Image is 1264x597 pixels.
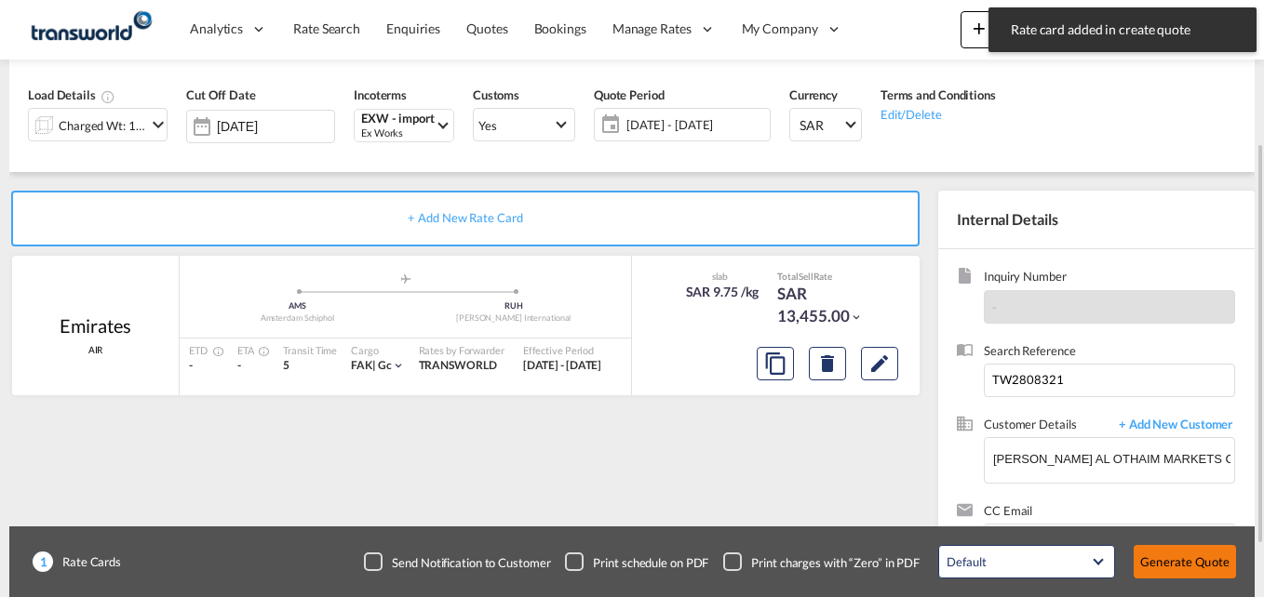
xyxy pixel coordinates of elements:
div: Effective Period [523,343,602,357]
span: - [992,299,997,314]
md-icon: icon-calendar [595,113,617,136]
span: [DATE] - [DATE] [626,116,765,133]
span: CC Email [984,502,1235,524]
input: Enter Customer Details [993,438,1234,480]
span: Rate Search [293,20,360,36]
span: New [968,20,1038,35]
div: Edit/Delete [881,104,996,123]
div: Ex Works [361,126,435,139]
span: FAK [351,358,378,372]
md-icon: Estimated Time Of Arrival [253,346,264,357]
span: - [189,358,193,372]
div: EXW - import [361,112,435,126]
span: SAR [800,116,842,135]
button: Generate Quote [1134,545,1236,578]
div: Emirates [60,312,130,338]
span: Load Details [28,87,115,102]
div: slab [681,270,760,283]
span: Bookings [534,20,586,36]
div: Rates by Forwarder [419,343,504,357]
md-icon: assets/icons/custom/roll-o-plane.svg [395,274,417,284]
span: Cut Off Date [186,87,256,102]
div: RUH [406,300,623,312]
div: AMS [189,300,406,312]
md-icon: icon-plus 400-fg [968,17,990,39]
span: My Company [742,20,818,38]
md-icon: assets/icons/custom/copyQuote.svg [764,352,787,375]
input: Enter search reference [984,364,1235,397]
md-icon: Chargeable Weight [101,89,115,104]
div: TRANSWORLD [419,358,504,374]
div: Yes [478,118,497,133]
md-icon: icon-chevron-down [850,311,863,324]
span: Search Reference [984,342,1235,364]
input: Select [217,119,334,134]
div: Transit Time [283,343,337,357]
span: Inquiry Number [984,268,1235,289]
span: Quotes [466,20,507,36]
span: Rate card added in create quote [1005,20,1240,39]
div: gc [351,358,391,374]
md-select: Select Currency: ﷼ SARSaudi Arabia Riyal [789,108,862,141]
span: AIR [88,343,103,356]
div: Send Notification to Customer [392,554,550,571]
span: Manage Rates [612,20,692,38]
div: SAR 13,455.00 [777,283,870,327]
div: Print charges with “Zero” in PDF [751,554,920,571]
span: Enquiries [386,20,440,36]
span: Quote Period [594,87,665,102]
button: Edit [861,347,898,380]
md-icon: icon-chevron-down [392,359,405,372]
md-chips-wrap: Chips container. Enter the text area, then type text, and press enter to add a chip. [992,524,1234,565]
span: 1 [33,551,53,572]
button: Delete [809,347,846,380]
div: 5 [283,358,337,374]
span: Incoterms [354,87,407,102]
div: Print schedule on PDF [593,554,708,571]
div: ETA [237,343,265,357]
div: ETD [189,343,219,357]
md-select: Select Incoterms: EXW - import Ex Works [354,109,454,142]
md-icon: Estimated Time Of Departure [208,346,219,357]
div: Charged Wt: 1,380.00 KG [59,113,146,139]
div: Internal Details [938,191,1255,248]
div: 14 Sep 2025 - 30 Sep 2025 [523,358,602,374]
md-select: Select Customs: Yes [473,108,575,141]
span: | [372,358,376,372]
md-checkbox: Checkbox No Ink [364,552,550,571]
img: 1a84b2306ded11f09c1219774cd0a0fe.png [28,8,154,50]
span: Currency [789,87,838,102]
div: Cargo [351,343,404,357]
span: [DATE] - [DATE] [523,358,602,372]
div: Amsterdam Schiphol [189,312,406,325]
span: Rate Cards [53,553,121,570]
span: TRANSWORLD [419,358,497,372]
span: + Add New Rate Card [408,210,522,225]
div: Charged Wt: 1,380.00 KGicon-chevron-down [28,108,168,141]
div: [PERSON_NAME] International [406,312,623,325]
span: Analytics [190,20,243,38]
span: Terms and Conditions [881,87,996,102]
span: Customs [473,87,519,102]
div: SAR 9.75 /kg [686,283,760,301]
md-checkbox: Checkbox No Ink [565,552,708,571]
div: Default [947,554,986,569]
span: + Add New Customer [1109,416,1235,437]
span: Customer Details [984,416,1109,437]
md-checkbox: Checkbox No Ink [723,552,920,571]
button: icon-plus 400-fgNewicon-chevron-down [961,11,1045,48]
span: [DATE] - [DATE] [622,112,770,138]
span: Sell [799,271,814,282]
span: - [237,358,241,372]
md-icon: icon-chevron-down [147,113,169,136]
div: Total Rate [777,270,870,283]
button: Copy [757,347,794,380]
div: + Add New Rate Card [11,191,920,246]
